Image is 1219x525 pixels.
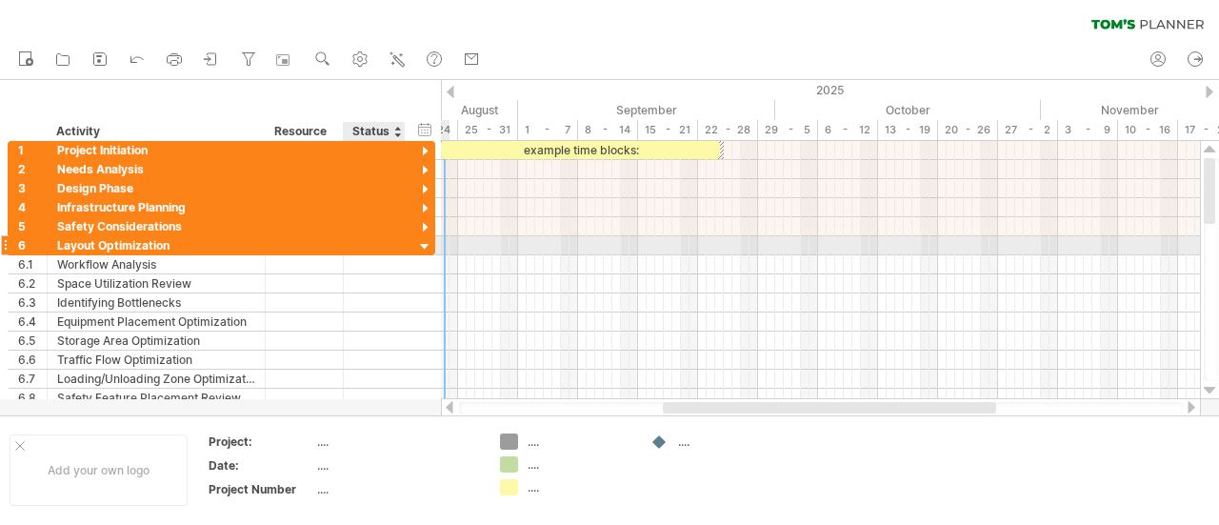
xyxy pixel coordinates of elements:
[57,160,255,178] div: Needs Analysis
[209,457,313,474] div: Date:
[758,120,818,140] div: 29 - 5
[317,457,477,474] div: ....
[698,120,758,140] div: 22 - 28
[1118,120,1178,140] div: 10 - 16
[57,236,255,254] div: Layout Optimization
[18,389,47,407] div: 6.8
[57,255,255,273] div: Workflow Analysis
[57,293,255,312] div: Identifying Bottlenecks
[18,141,47,159] div: 1
[18,179,47,197] div: 3
[18,236,47,254] div: 6
[57,274,255,293] div: Space Utilization Review
[518,100,775,120] div: September 2025
[528,479,631,495] div: ....
[18,198,47,216] div: 4
[818,120,878,140] div: 6 - 12
[18,313,47,331] div: 6.4
[57,389,255,407] div: Safety Feature Placement Review
[57,179,255,197] div: Design Phase
[317,434,477,450] div: ....
[57,313,255,331] div: Equipment Placement Optimization
[638,120,698,140] div: 15 - 21
[10,434,188,506] div: Add your own logo
[18,217,47,235] div: 5
[458,120,518,140] div: 25 - 31
[938,120,998,140] div: 20 - 26
[18,255,47,273] div: 6.1
[352,122,394,141] div: Status
[57,141,255,159] div: Project Initiation
[528,456,631,473] div: ....
[578,120,638,140] div: 8 - 14
[57,370,255,388] div: Loading/Unloading Zone Optimization
[18,332,47,350] div: 6.5
[518,120,578,140] div: 1 - 7
[209,481,313,497] div: Project Number
[209,434,313,450] div: Project:
[18,370,47,388] div: 6.7
[317,481,477,497] div: ....
[775,100,1041,120] div: October 2025
[57,351,255,369] div: Traffic Flow Optimization
[878,120,938,140] div: 13 - 19
[57,198,255,216] div: Infrastructure Planning
[57,332,255,350] div: Storage Area Optimization
[18,160,47,178] div: 2
[441,141,720,159] div: example time blocks:
[57,217,255,235] div: Safety Considerations
[678,434,782,450] div: ....
[56,122,254,141] div: Activity
[18,293,47,312] div: 6.3
[998,120,1058,140] div: 27 - 2
[528,434,631,450] div: ....
[274,122,332,141] div: Resource
[18,351,47,369] div: 6.6
[18,274,47,293] div: 6.2
[1058,120,1118,140] div: 3 - 9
